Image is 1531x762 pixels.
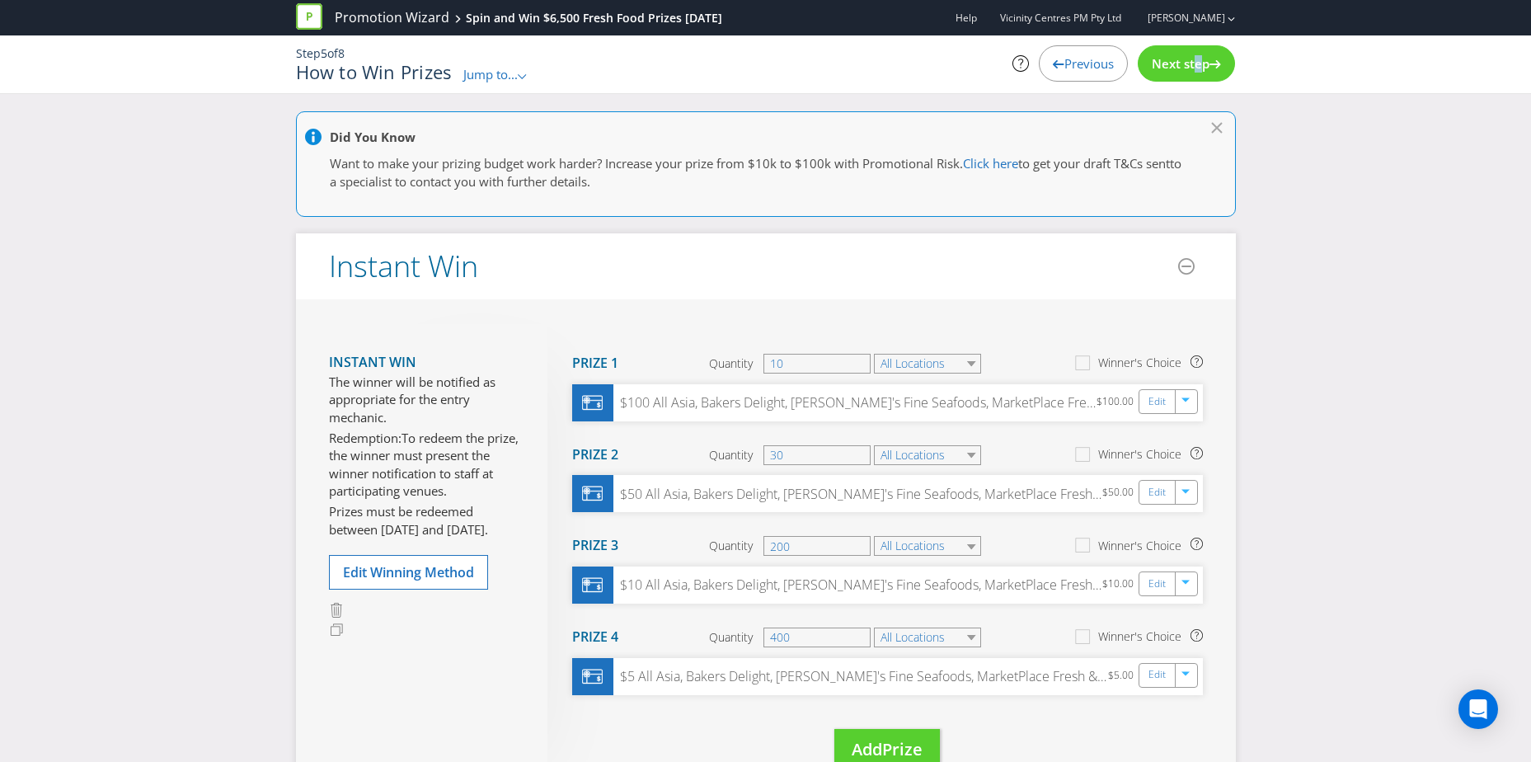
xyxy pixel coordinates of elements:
[1458,689,1498,729] div: Open Intercom Messenger
[709,538,753,554] span: Quantity
[1148,483,1166,502] a: Edit
[329,374,523,426] p: The winner will be notified as appropriate for the entry mechanic.
[613,485,1102,504] div: $50 All Asia, Bakers Delight, [PERSON_NAME]'s Fine Seafoods, MarketPlace Fresh & [PERSON_NAME] Qu...
[321,45,327,61] span: 5
[1102,575,1139,595] div: $10.00
[1098,446,1181,463] div: Winner's Choice
[1000,11,1121,25] span: Vicinity Centres PM Pty Ltd
[709,447,753,463] span: Quantity
[296,62,452,82] h1: How to Win Prizes
[956,11,977,25] a: Help
[330,155,963,172] span: Want to make your prizing budget work harder? Increase your prize from $10k to $100k with Promoti...
[343,563,474,581] span: Edit Winning Method
[1098,355,1181,371] div: Winner's Choice
[1102,483,1139,504] div: $50.00
[327,45,338,61] span: of
[329,430,519,499] span: To redeem the prize, the winner must present the winner notification to staff at participating ve...
[963,155,1018,172] a: Click here
[463,66,518,82] span: Jump to...
[1148,393,1166,412] a: Edit
[338,45,345,61] span: 8
[296,45,321,61] span: Step
[466,10,722,26] div: Spin and Win $6,500 Fresh Food Prizes [DATE]
[335,8,449,27] a: Promotion Wizard
[1152,55,1209,72] span: Next step
[572,356,618,371] h4: Prize 1
[882,738,923,760] span: Prize
[1098,628,1181,645] div: Winner's Choice
[330,155,1181,189] span: to get your draft T&Cs sentto a specialist to contact you with further details.
[613,667,1108,686] div: $5 All Asia, Bakers Delight, [PERSON_NAME]'s Fine Seafoods, MarketPlace Fresh & [PERSON_NAME] Qua...
[1148,575,1166,594] a: Edit
[329,555,488,590] button: Edit Winning Method
[613,393,1097,412] div: $100 All Asia, Bakers Delight, [PERSON_NAME]'s Fine Seafoods, MarketPlace Fresh & [PERSON_NAME] Q...
[1098,538,1181,554] div: Winner's Choice
[329,250,478,283] h2: Instant Win
[1148,666,1166,684] a: Edit
[1097,393,1139,413] div: $100.00
[1064,55,1114,72] span: Previous
[329,430,402,446] span: Redemption:
[572,539,618,553] h4: Prize 3
[1131,11,1225,25] a: [PERSON_NAME]
[613,576,1102,595] div: $10 All Asia, Bakers Delight, [PERSON_NAME]'s Fine Seafoods, MarketPlace Fresh & [PERSON_NAME] Qu...
[329,355,523,370] h4: Instant Win
[572,448,618,463] h4: Prize 2
[709,355,753,372] span: Quantity
[329,503,523,539] p: Prizes must be redeemed between [DATE] and [DATE].
[709,629,753,646] span: Quantity
[1108,666,1139,687] div: $5.00
[572,630,618,645] h4: Prize 4
[852,738,882,760] span: Add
